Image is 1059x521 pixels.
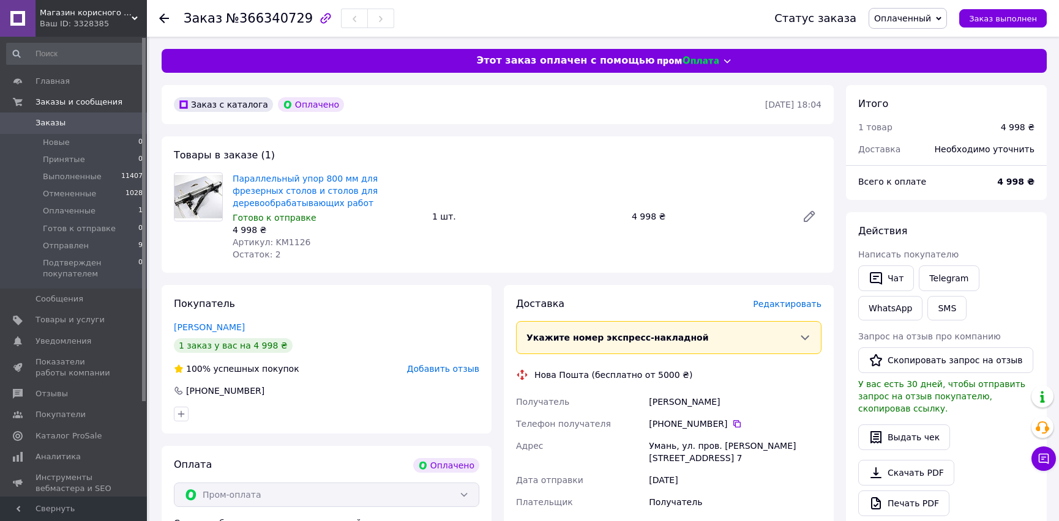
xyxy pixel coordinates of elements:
div: Статус заказа [774,12,856,24]
span: Товары в заказе (1) [174,149,275,161]
span: Телефон получателя [516,419,611,429]
button: Скопировать запрос на отзыв [858,347,1033,373]
span: Каталог ProSale [36,430,102,442]
span: Принятые [43,154,85,165]
span: Адрес [516,441,543,451]
div: Нова Пошта (бесплатно от 5000 ₴) [531,369,695,381]
button: Выдать чек [858,424,950,450]
div: 4 998 ₴ [1001,121,1035,133]
span: Отправлен [43,240,89,251]
span: Итого [858,98,888,109]
span: Получатель [516,397,569,407]
input: Поиск [6,43,144,65]
a: [PERSON_NAME] [174,322,245,332]
span: Магазин корисного інструменту APtools [40,7,132,18]
span: 9 [138,240,143,251]
span: 11407 [121,171,143,182]
div: Вернуться назад [159,12,169,24]
a: Редактировать [797,204,821,229]
span: Оплаченные [43,205,95,216]
span: 0 [138,137,143,148]
div: Получатель [646,491,824,513]
span: Написать покупателю [858,249,959,259]
div: 4 998 ₴ [627,208,792,225]
span: Показатели работы компании [36,357,113,379]
a: WhatsApp [858,296,922,320]
span: Оплаченный [874,13,931,23]
span: Выполненные [43,171,102,182]
div: 4 998 ₴ [233,224,422,236]
div: успешных покупок [174,363,299,375]
span: 1 товар [858,122,892,132]
span: Остаток: 2 [233,249,281,259]
span: Главная [36,76,70,87]
span: У вас есть 30 дней, чтобы отправить запрос на отзыв покупателю, скопировав ссылку. [858,379,1025,413]
span: Отмененные [43,188,96,199]
a: Telegram [919,265,979,291]
div: [PHONE_NUMBER] [649,418,821,430]
span: Покупатель [174,298,235,309]
div: 1 шт. [427,208,627,225]
span: Всего к оплате [858,177,926,187]
span: Отзывы [36,388,68,399]
span: 1028 [125,188,143,199]
span: Доставка [516,298,564,309]
button: Заказ выполнен [959,9,1047,28]
span: Сообщения [36,294,83,305]
span: 1 [138,205,143,216]
span: Этот заказ оплачен с помощью [476,54,654,68]
span: Добавить отзыв [407,364,479,374]
div: Ваш ID: 3328385 [40,18,147,29]
span: Укажите номер экспресс-накладной [526,333,709,342]
span: Заказы [36,117,65,128]
time: [DATE] 18:04 [765,100,821,109]
span: Оплата [174,459,212,470]
div: Необходимо уточнить [927,136,1042,163]
span: Запрос на отзыв про компанию [858,331,1001,341]
a: Параллельный упор 800 мм для фрезерных столов и столов для деревообрабатывающих работ [233,174,378,208]
div: Оплачено [278,97,344,112]
span: Дата отправки [516,475,583,485]
button: Чат [858,265,914,291]
span: Готово к отправке [233,213,316,223]
div: Умань, ул. пров. [PERSON_NAME][STREET_ADDRESS] 7 [646,435,824,469]
div: [PHONE_NUMBER] [185,385,266,397]
a: Печать PDF [858,490,949,516]
span: 100% [186,364,211,374]
span: Заказы и сообщения [36,97,122,108]
span: Уведомления [36,336,91,347]
span: Плательщик [516,497,573,507]
b: 4 998 ₴ [997,177,1035,187]
span: Доставка [858,144,900,154]
span: Готов к отправке [43,223,116,234]
span: Товары и услуги [36,314,105,325]
div: [PERSON_NAME] [646,391,824,413]
div: 1 заказ у вас на 4 998 ₴ [174,338,293,353]
span: Покупатели [36,409,86,420]
span: 0 [138,223,143,234]
span: Заказ выполнен [969,14,1037,23]
span: Редактировать [753,299,821,309]
span: №366340729 [226,11,313,26]
img: Параллельный упор 800 мм для фрезерных столов и столов для деревообрабатывающих работ [174,175,222,218]
div: Оплачено [413,458,479,473]
span: Артикул: KM1126 [233,237,310,247]
button: SMS [927,296,967,320]
div: [DATE] [646,469,824,491]
a: Скачать PDF [858,460,954,486]
span: Инструменты вебмастера и SEO [36,472,113,494]
button: Чат с покупателем [1031,446,1056,471]
span: Подтвержден покупателем [43,257,138,279]
span: Новые [43,137,70,148]
span: 0 [138,257,143,279]
span: Действия [858,225,907,237]
span: 0 [138,154,143,165]
div: Заказ с каталога [174,97,273,112]
span: Заказ [184,11,222,26]
span: Аналитика [36,451,81,462]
